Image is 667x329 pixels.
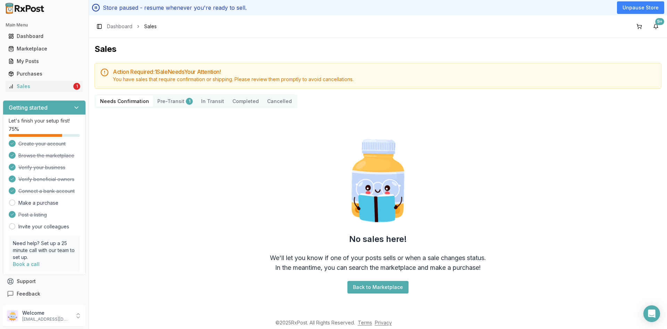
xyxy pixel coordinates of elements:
[22,316,71,322] p: [EMAIL_ADDRESS][DOMAIN_NAME]
[113,69,656,75] h5: Action Required: 1 Sale Need s Your Attention!
[197,96,228,107] button: In Transit
[6,68,83,80] a: Purchases
[358,320,372,326] a: Terms
[18,211,47,218] span: Post a listing
[8,45,80,52] div: Marketplace
[6,30,83,42] a: Dashboard
[347,281,409,293] button: Back to Marketplace
[8,58,80,65] div: My Posts
[650,21,661,32] button: 9+
[7,310,18,321] img: User avatar
[96,96,153,107] button: Needs Confirmation
[9,117,80,124] p: Let's finish your setup first!
[144,23,157,30] span: Sales
[18,140,66,147] span: Create your account
[8,83,72,90] div: Sales
[3,68,86,79] button: Purchases
[18,164,65,171] span: Verify your business
[643,305,660,322] div: Open Intercom Messenger
[228,96,263,107] button: Completed
[3,81,86,92] button: Sales1
[153,96,197,107] button: Pre-Transit
[333,136,422,225] img: Smart Pill Bottle
[349,234,407,245] h2: No sales here!
[6,22,83,28] h2: Main Menu
[103,3,247,12] p: Store paused - resume whenever you're ready to sell.
[655,18,664,25] div: 9+
[6,42,83,55] a: Marketplace
[275,263,481,273] div: In the meantime, you can search the marketplace and make a purchase!
[22,310,71,316] p: Welcome
[3,56,86,67] button: My Posts
[18,188,75,195] span: Connect a bank account
[107,23,132,30] a: Dashboard
[107,23,157,30] nav: breadcrumb
[8,70,80,77] div: Purchases
[186,98,193,105] div: 1
[6,55,83,68] a: My Posts
[17,290,40,297] span: Feedback
[8,33,80,40] div: Dashboard
[270,253,486,263] div: We'll let you know if one of your posts sells or when a sale changes status.
[13,240,76,261] p: Need help? Set up a 25 minute call with our team to set up.
[73,83,80,90] div: 1
[3,288,86,300] button: Feedback
[6,80,83,93] a: Sales1
[9,126,19,133] span: 75 %
[3,43,86,54] button: Marketplace
[375,320,392,326] a: Privacy
[18,199,58,206] a: Make a purchase
[13,261,40,267] a: Book a call
[3,3,47,14] img: RxPost Logo
[9,103,48,112] h3: Getting started
[18,152,74,159] span: Browse the marketplace
[113,76,656,83] div: You have sales that require confirmation or shipping. Please review them promptly to avoid cancel...
[18,176,74,183] span: Verify beneficial owners
[94,44,661,55] h1: Sales
[3,31,86,42] button: Dashboard
[18,223,69,230] a: Invite your colleagues
[3,275,86,288] button: Support
[617,1,664,14] button: Unpause Store
[263,96,296,107] button: Cancelled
